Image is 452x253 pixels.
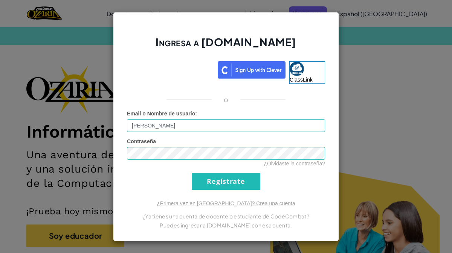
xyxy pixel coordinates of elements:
img: classlink-logo-small.png [290,62,304,76]
p: o [224,95,228,104]
span: ClassLink [290,77,313,83]
p: ¿Ya tienes una cuenta de docente o estudiante de CodeCombat? [127,212,325,221]
label: : [127,110,197,117]
p: Puedes ingresar a [DOMAIN_NAME] con esa cuenta. [127,221,325,230]
span: Contraseña [127,138,156,144]
a: ¿Olvidaste la contraseña? [264,161,325,167]
input: Regístrate [192,173,260,190]
a: ¿Primera vez en [GEOGRAPHIC_DATA]? Crea una cuenta [157,200,295,206]
img: clever_sso_button@2x.png [218,61,286,79]
span: Email o Nombre de usuario [127,111,195,117]
iframe: Botón Iniciar sesión con Google [123,61,218,77]
h2: Ingresa a [DOMAIN_NAME] [127,35,325,57]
